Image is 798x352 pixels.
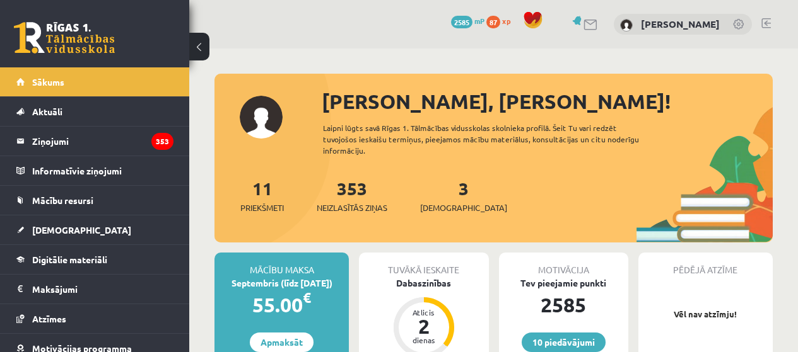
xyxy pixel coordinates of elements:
[405,309,443,316] div: Atlicis
[16,97,173,126] a: Aktuāli
[250,332,314,352] a: Apmaksāt
[32,195,93,206] span: Mācību resursi
[499,290,628,320] div: 2585
[359,253,488,276] div: Tuvākā ieskaite
[474,16,484,26] span: mP
[645,308,766,321] p: Vēl nav atzīmju!
[16,215,173,244] a: [DEMOGRAPHIC_DATA]
[620,19,633,31] img: Jeļena Trojanovska
[214,253,349,276] div: Mācību maksa
[16,67,173,96] a: Sākums
[32,76,64,88] span: Sākums
[32,156,173,185] legend: Informatīvie ziņojumi
[240,177,284,214] a: 11Priekšmeti
[486,16,500,28] span: 87
[32,127,173,156] legend: Ziņojumi
[641,18,720,30] a: [PERSON_NAME]
[214,276,349,290] div: Septembris (līdz [DATE])
[32,224,131,236] span: [DEMOGRAPHIC_DATA]
[405,316,443,336] div: 2
[16,127,173,156] a: Ziņojumi353
[420,202,507,214] span: [DEMOGRAPHIC_DATA]
[405,336,443,344] div: dienas
[322,86,773,116] div: [PERSON_NAME], [PERSON_NAME]!
[420,177,507,214] a: 3[DEMOGRAPHIC_DATA]
[16,275,173,304] a: Maksājumi
[317,177,387,214] a: 353Neizlasītās ziņas
[486,16,517,26] a: 87 xp
[16,156,173,185] a: Informatīvie ziņojumi
[502,16,510,26] span: xp
[32,313,66,324] span: Atzīmes
[32,275,173,304] legend: Maksājumi
[240,202,284,214] span: Priekšmeti
[359,276,488,290] div: Dabaszinības
[14,22,115,54] a: Rīgas 1. Tālmācības vidusskola
[317,202,387,214] span: Neizlasītās ziņas
[32,254,107,265] span: Digitālie materiāli
[499,253,628,276] div: Motivācija
[499,276,628,290] div: Tev pieejamie punkti
[32,106,62,117] span: Aktuāli
[16,245,173,274] a: Digitālie materiāli
[303,288,311,307] span: €
[522,332,606,352] a: 10 piedāvājumi
[16,304,173,333] a: Atzīmes
[16,186,173,215] a: Mācību resursi
[451,16,484,26] a: 2585 mP
[638,253,773,276] div: Pēdējā atzīme
[214,290,349,320] div: 55.00
[451,16,472,28] span: 2585
[323,122,658,156] div: Laipni lūgts savā Rīgas 1. Tālmācības vidusskolas skolnieka profilā. Šeit Tu vari redzēt tuvojošo...
[151,133,173,150] i: 353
